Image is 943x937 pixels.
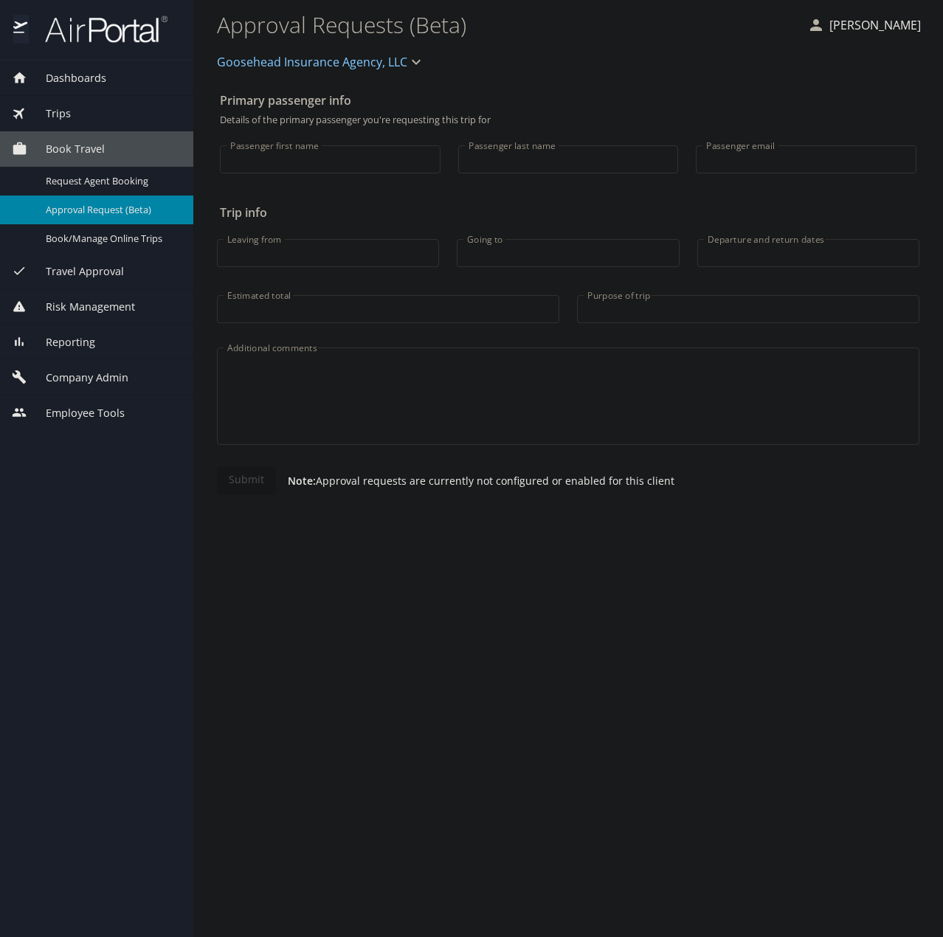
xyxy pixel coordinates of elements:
span: Approval Request (Beta) [46,203,176,217]
span: Request Agent Booking [46,174,176,188]
img: airportal-logo.png [29,15,167,44]
p: Details of the primary passenger you're requesting this trip for [220,115,916,125]
h2: Primary passenger info [220,89,916,112]
span: Employee Tools [27,405,125,421]
button: [PERSON_NAME] [801,12,927,38]
span: Travel Approval [27,263,124,280]
span: Risk Management [27,299,135,315]
img: icon-airportal.png [13,15,29,44]
span: Dashboards [27,70,106,86]
strong: Note: [288,474,316,488]
h1: Approval Requests (Beta) [217,1,795,47]
span: Company Admin [27,370,128,386]
span: Trips [27,106,71,122]
span: Book/Manage Online Trips [46,232,176,246]
h2: Trip info [220,201,916,224]
span: Reporting [27,334,95,350]
button: Goosehead Insurance Agency, LLC [211,47,431,77]
p: [PERSON_NAME] [825,16,921,34]
span: Goosehead Insurance Agency, LLC [217,52,407,72]
span: Book Travel [27,141,105,157]
p: Approval requests are currently not configured or enabled for this client [276,473,674,488]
